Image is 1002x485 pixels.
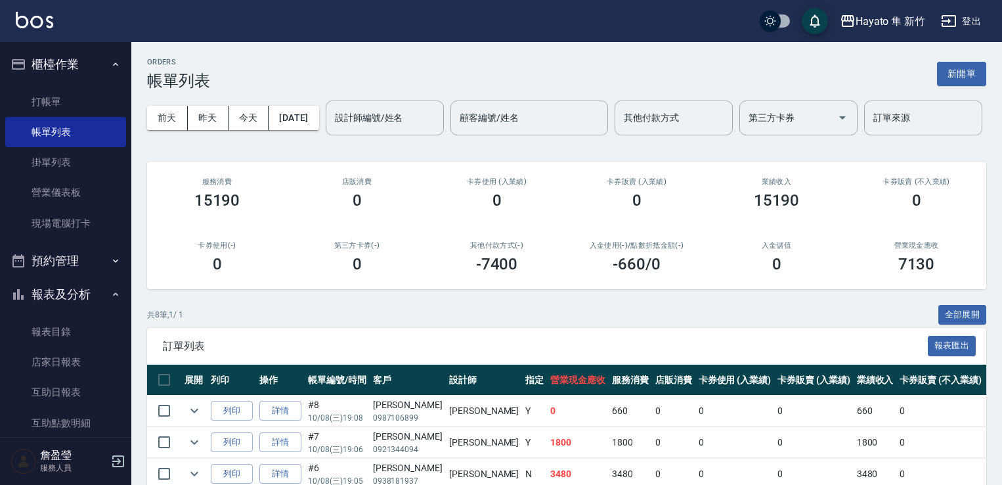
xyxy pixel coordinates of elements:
button: 報表匯出 [928,336,976,356]
p: 10/08 (三) 19:06 [308,444,366,455]
th: 店販消費 [652,365,695,396]
h3: 0 [213,255,222,273]
h3: 0 [912,191,921,210]
h3: 15190 [754,191,800,210]
td: 0 [652,396,695,427]
a: 帳單列表 [5,117,126,147]
td: 1800 [609,427,652,458]
a: 店家日報表 [5,347,126,377]
h2: 營業現金應收 [862,241,970,250]
h2: 其他付款方式(-) [443,241,551,250]
a: 詳情 [259,464,301,484]
button: 昨天 [188,106,229,130]
h3: 服務消費 [163,177,271,186]
button: 列印 [211,464,253,484]
button: 新開單 [937,62,986,86]
p: 服務人員 [40,462,107,474]
button: [DATE] [269,106,318,130]
th: 服務消費 [609,365,652,396]
td: 0 [774,396,854,427]
h3: 15190 [194,191,240,210]
a: 現場電腦打卡 [5,208,126,239]
a: 報表目錄 [5,317,126,347]
button: 列印 [211,401,253,421]
button: 今天 [229,106,269,130]
button: save [802,8,828,34]
h3: 0 [772,255,781,273]
td: [PERSON_NAME] [446,396,522,427]
h2: 卡券使用 (入業績) [443,177,551,186]
button: expand row [185,464,204,484]
h2: 卡券販賣 (入業績) [582,177,691,186]
h3: 0 [353,191,362,210]
td: 1800 [854,427,897,458]
th: 客戶 [370,365,446,396]
div: [PERSON_NAME] [373,430,443,444]
div: Hayato 隼 新竹 [856,13,925,30]
h3: 帳單列表 [147,72,210,90]
h2: 入金儲值 [722,241,831,250]
button: expand row [185,401,204,421]
img: Person [11,448,37,474]
td: 0 [896,427,984,458]
a: 報表匯出 [928,339,976,352]
span: 訂單列表 [163,340,928,353]
td: 0 [652,427,695,458]
a: 互助點數明細 [5,408,126,438]
th: 帳單編號/時間 [305,365,370,396]
a: 互助日報表 [5,377,126,407]
img: Logo [16,12,53,28]
h2: ORDERS [147,58,210,66]
button: 報表及分析 [5,277,126,312]
h2: 第三方卡券(-) [303,241,411,250]
p: 共 8 筆, 1 / 1 [147,309,183,321]
h3: 0 [492,191,502,210]
button: 登出 [936,9,986,34]
a: 營業儀表板 [5,177,126,208]
h3: 0 [632,191,642,210]
h2: 卡券使用(-) [163,241,271,250]
th: 設計師 [446,365,522,396]
button: 前天 [147,106,188,130]
th: 展開 [181,365,207,396]
button: 櫃檯作業 [5,47,126,81]
a: 詳情 [259,432,301,453]
h2: 店販消費 [303,177,411,186]
th: 卡券販賣 (不入業績) [896,365,984,396]
th: 業績收入 [854,365,897,396]
td: 0 [547,396,609,427]
a: 打帳單 [5,87,126,117]
div: [PERSON_NAME] [373,461,443,475]
td: #7 [305,427,370,458]
button: 列印 [211,432,253,453]
h3: 0 [353,255,362,273]
a: 詳情 [259,401,301,421]
th: 指定 [522,365,547,396]
h3: -7400 [476,255,518,273]
td: Y [522,396,547,427]
p: 0987106899 [373,412,443,424]
button: 預約管理 [5,244,126,278]
td: 0 [695,396,775,427]
a: 掛單列表 [5,147,126,177]
th: 營業現金應收 [547,365,609,396]
button: 全部展開 [938,305,987,325]
p: 10/08 (三) 19:08 [308,412,366,424]
td: 0 [896,396,984,427]
td: Y [522,427,547,458]
button: expand row [185,432,204,452]
td: #8 [305,396,370,427]
td: 0 [774,427,854,458]
h2: 業績收入 [722,177,831,186]
td: [PERSON_NAME] [446,427,522,458]
td: 660 [854,396,897,427]
div: [PERSON_NAME] [373,398,443,412]
h3: -660 /0 [613,255,661,273]
h2: 入金使用(-) /點數折抵金額(-) [582,241,691,250]
h3: 7130 [898,255,935,273]
th: 卡券販賣 (入業績) [774,365,854,396]
button: Hayato 隼 新竹 [835,8,930,35]
td: 1800 [547,427,609,458]
h2: 卡券販賣 (不入業績) [862,177,970,186]
h5: 詹盈瑩 [40,449,107,462]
